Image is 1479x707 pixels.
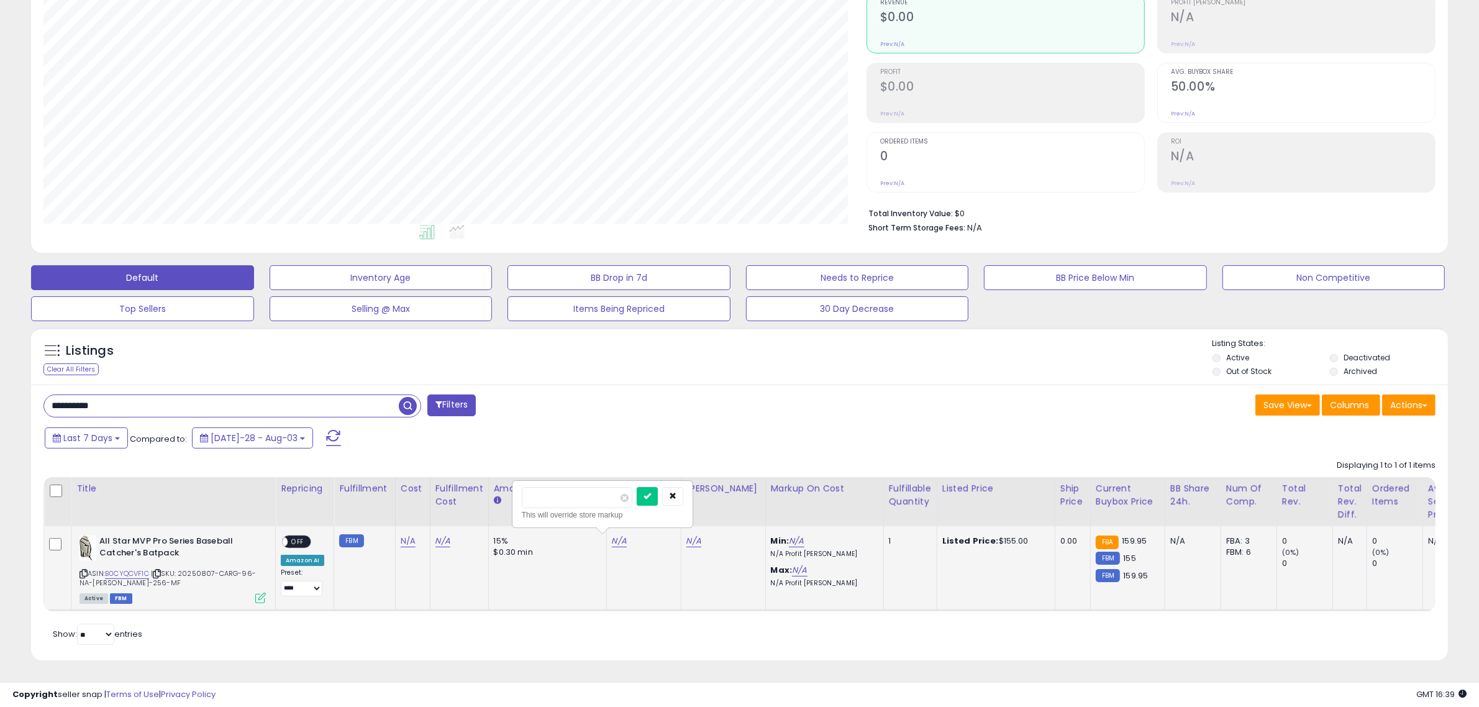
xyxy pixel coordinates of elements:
div: Repricing [281,482,329,495]
div: Ship Price [1060,482,1085,508]
div: Avg Selling Price [1428,482,1473,521]
span: 2025-08-11 16:39 GMT [1416,688,1467,700]
button: Needs to Reprice [746,265,969,290]
div: Clear All Filters [43,363,99,375]
button: Last 7 Days [45,427,128,449]
h2: 0 [880,149,1144,166]
small: Amazon Fees. [494,495,501,506]
button: Columns [1322,395,1380,416]
div: 0 [1372,558,1422,569]
span: Columns [1330,399,1369,411]
b: Total Inventory Value: [868,208,953,219]
div: Current Buybox Price [1096,482,1160,508]
span: 159.95 [1123,570,1148,582]
small: FBM [1096,569,1120,582]
button: Items Being Repriced [507,296,730,321]
div: 15% [494,536,597,547]
div: Total Rev. [1282,482,1327,508]
div: Markup on Cost [771,482,878,495]
li: $0 [868,205,1426,220]
span: Ordered Items [880,139,1144,145]
button: Filters [427,395,476,416]
h2: N/A [1171,10,1435,27]
div: Cost [401,482,425,495]
div: This will override store markup [522,509,683,521]
small: FBM [339,534,363,547]
div: Num of Comp. [1226,482,1272,508]
div: FBM: 6 [1226,547,1267,558]
div: Fulfillment Cost [435,482,483,508]
h2: $0.00 [880,80,1144,96]
span: FBM [110,593,132,604]
span: [DATE]-28 - Aug-03 [211,432,298,444]
button: Inventory Age [270,265,493,290]
span: Avg. Buybox Share [1171,69,1435,76]
b: Short Term Storage Fees: [868,222,965,233]
div: $0.30 min [494,547,597,558]
span: 159.95 [1122,535,1147,547]
span: N/A [967,222,982,234]
span: Last 7 Days [63,432,112,444]
a: N/A [401,535,416,547]
button: Non Competitive [1222,265,1445,290]
h2: 50.00% [1171,80,1435,96]
b: Min: [771,535,790,547]
div: Ordered Items [1372,482,1418,508]
div: seller snap | | [12,689,216,701]
label: Archived [1344,366,1377,376]
div: N/A [1170,536,1211,547]
div: Fulfillment [339,482,389,495]
strong: Copyright [12,688,58,700]
h5: Listings [66,342,114,360]
a: Terms of Use [106,688,159,700]
div: Preset: [281,568,324,596]
div: N/A [1338,536,1357,547]
span: Profit [880,69,1144,76]
p: N/A Profit [PERSON_NAME] [771,550,874,559]
h2: $0.00 [880,10,1144,27]
div: [PERSON_NAME] [686,482,760,495]
button: Actions [1382,395,1436,416]
div: 0.00 [1060,536,1081,547]
div: Amazon AI [281,555,324,566]
button: Save View [1255,395,1320,416]
div: BB Share 24h. [1170,482,1216,508]
button: Default [31,265,254,290]
small: Prev: N/A [1171,40,1195,48]
div: N/A [1428,536,1469,547]
small: (0%) [1372,547,1390,557]
div: 0 [1282,558,1332,569]
a: N/A [612,535,627,547]
span: 155 [1123,552,1135,564]
small: FBA [1096,536,1119,549]
span: ROI [1171,139,1435,145]
img: 41OGka9ztKL._SL40_.jpg [80,536,96,560]
div: 0 [1372,536,1422,547]
span: OFF [288,537,307,547]
span: Show: entries [53,628,142,640]
button: BB Drop in 7d [507,265,730,290]
label: Out of Stock [1226,366,1272,376]
div: Amazon Fees [494,482,601,495]
div: 0 [1282,536,1332,547]
small: Prev: N/A [1171,110,1195,117]
span: All listings currently available for purchase on Amazon [80,593,108,604]
h2: N/A [1171,149,1435,166]
b: Listed Price: [942,535,999,547]
a: B0CYQCVF1C [105,568,149,579]
button: [DATE]-28 - Aug-03 [192,427,313,449]
div: Listed Price [942,482,1050,495]
button: Top Sellers [31,296,254,321]
a: Privacy Policy [161,688,216,700]
b: All Star MVP Pro Series Baseball Catcher's Batpack [99,536,250,562]
div: FBA: 3 [1226,536,1267,547]
th: The percentage added to the cost of goods (COGS) that forms the calculator for Min & Max prices. [765,477,883,526]
div: ASIN: [80,536,266,602]
span: Compared to: [130,433,187,445]
a: N/A [686,535,701,547]
p: Listing States: [1213,338,1448,350]
small: Prev: N/A [880,110,904,117]
button: BB Price Below Min [984,265,1207,290]
button: 30 Day Decrease [746,296,969,321]
small: Prev: N/A [1171,180,1195,187]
